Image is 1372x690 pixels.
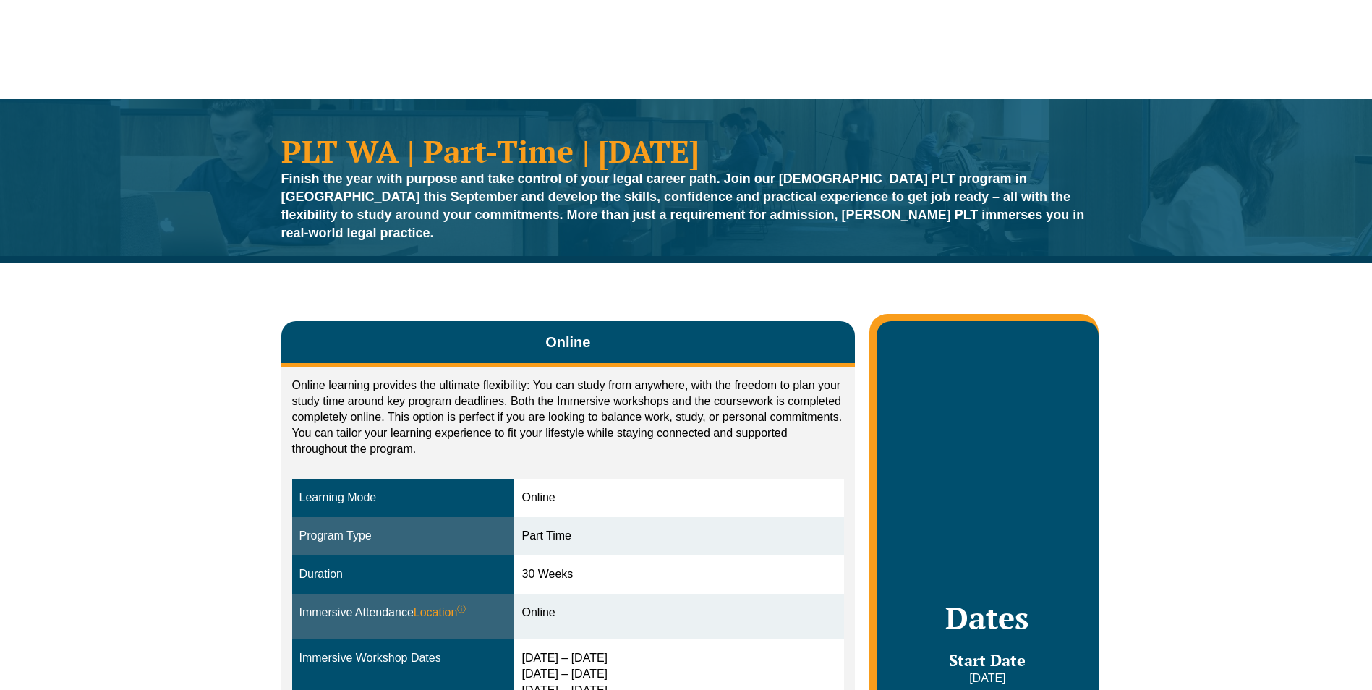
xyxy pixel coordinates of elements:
[299,605,508,621] div: Immersive Attendance
[281,135,1091,166] h1: PLT WA | Part-Time | [DATE]
[545,332,590,352] span: Online
[521,605,837,621] div: Online
[949,649,1026,670] span: Start Date
[414,605,466,621] span: Location
[891,600,1083,636] h2: Dates
[299,528,508,545] div: Program Type
[457,604,466,614] sup: ⓘ
[299,566,508,583] div: Duration
[521,566,837,583] div: 30 Weeks
[281,171,1085,240] strong: Finish the year with purpose and take control of your legal career path. Join our [DEMOGRAPHIC_DA...
[299,490,508,506] div: Learning Mode
[292,378,845,457] p: Online learning provides the ultimate flexibility: You can study from anywhere, with the freedom ...
[299,650,508,667] div: Immersive Workshop Dates
[521,490,837,506] div: Online
[891,670,1083,686] p: [DATE]
[521,528,837,545] div: Part Time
